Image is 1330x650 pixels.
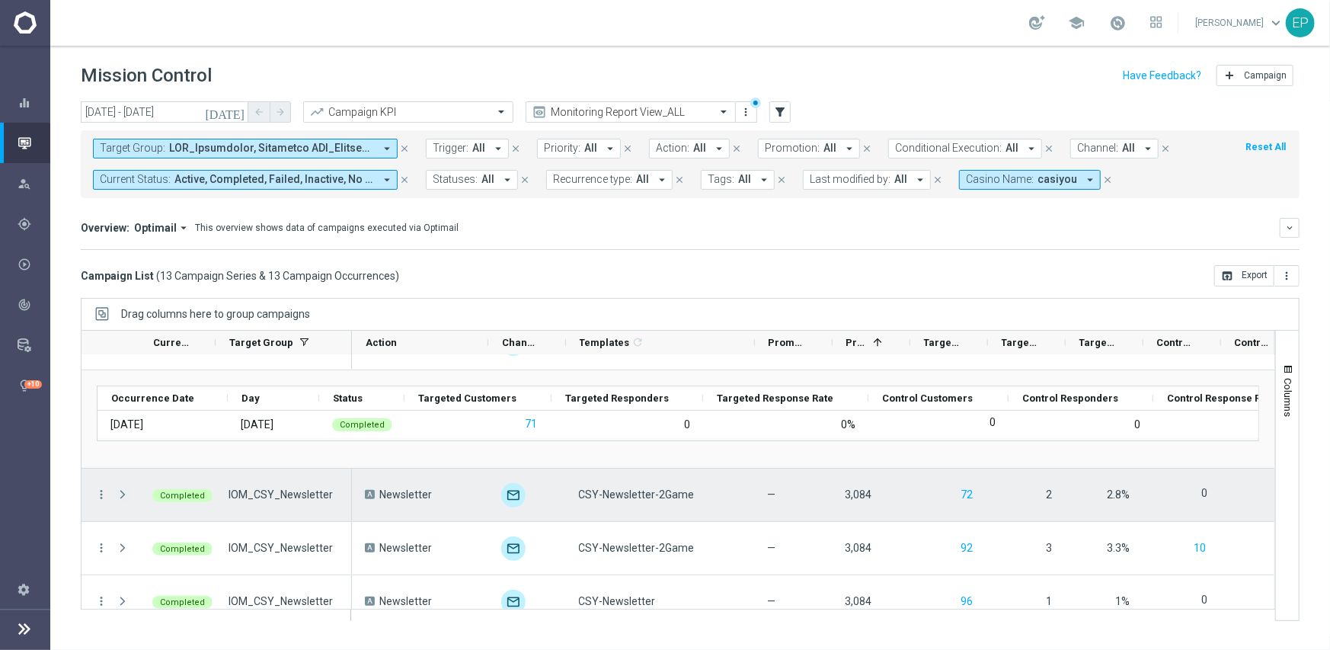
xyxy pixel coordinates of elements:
div: EP [1286,8,1315,37]
span: Recurrence type: [553,173,632,186]
span: All [1005,142,1018,155]
span: Action [366,337,397,348]
span: Action: [656,142,689,155]
span: school [1068,14,1085,31]
span: Day [241,392,260,404]
button: Last modified by: All arrow_drop_down [803,170,931,190]
i: arrow_drop_down [757,173,771,187]
i: arrow_drop_down [491,142,505,155]
button: 10 [1193,539,1208,558]
div: This overview shows data of campaigns executed via Optimail [195,221,459,235]
div: Analyze [18,298,50,312]
button: Optimail arrow_drop_down [129,221,195,235]
div: Press SPACE to select this row. [82,522,352,575]
span: Casino Name: [966,173,1034,186]
span: 3,084 [846,542,872,554]
button: Recurrence type: All arrow_drop_down [546,170,673,190]
i: track_changes [18,298,31,312]
input: Select date range [81,101,248,123]
i: settings [17,582,30,596]
i: more_vert [740,106,753,118]
button: Promotion: All arrow_drop_down [758,139,860,158]
i: close [932,175,943,185]
span: casiyou [1037,173,1077,186]
button: more_vert [94,541,108,555]
span: Targeted Response Rate [717,392,833,404]
div: Press SPACE to select this row. [82,469,352,522]
button: close [398,171,411,188]
button: gps_fixed Plan [17,218,50,230]
div: 09 May 2025 [110,418,143,431]
i: person_search [18,177,31,191]
h3: Campaign List [81,269,399,283]
span: A [365,490,375,499]
button: person_search Explore [17,178,50,190]
span: A [365,543,375,552]
ng-select: Monitoring Report View_ALL [526,101,736,123]
span: IOM_CSY_Newsletter [229,541,333,555]
button: equalizer Dashboard [17,97,50,109]
span: Statuses: [433,173,478,186]
span: Trigger: [433,142,468,155]
span: ) [395,269,399,283]
i: arrow_drop_down [380,173,394,187]
span: All [693,142,706,155]
span: All [1122,142,1135,155]
span: Targeted Response Rate [1079,337,1117,348]
button: Target Group: LOR_Ipsumdolor, Sitametco ADI_Elitseddoe(Tem)_IncIdid, Utlaboree DOL_Magnaaliqu(Eni... [93,139,398,158]
img: Optimail [501,483,526,508]
span: 2.8% [1108,488,1130,501]
button: track_changes Analyze [17,299,50,311]
img: Optimail [501,536,526,561]
button: open_in_browser Export [1214,265,1274,287]
span: CSY-Newsletter-2Game [579,488,695,501]
i: close [1044,143,1054,154]
button: Current Status: Active, Completed, Failed, Inactive, No Customers, Not Run, Partially Failed, Pro... [93,170,398,190]
span: All [636,173,649,186]
i: close [1102,175,1113,185]
span: 2 [1047,488,1053,501]
span: ( [156,269,160,283]
button: more_vert [94,594,108,608]
i: close [622,143,633,154]
button: close [860,140,874,157]
button: close [1042,140,1056,157]
span: IOM_CSY_Newsletter [229,488,333,501]
h3: Overview: [81,221,129,235]
i: more_vert [1280,270,1293,282]
i: add [1223,69,1236,82]
button: Statuses: All arrow_drop_down [426,170,518,190]
i: close [510,143,521,154]
span: Promotions [769,337,807,348]
button: Channel: All arrow_drop_down [1070,139,1159,158]
button: close [931,171,945,188]
span: All [894,173,907,186]
i: close [776,175,787,185]
span: Targeted Responders [565,392,669,404]
i: arrow_drop_down [913,173,927,187]
i: arrow_drop_down [500,173,514,187]
span: Calculate column [630,334,644,351]
label: 0 [1202,486,1208,500]
colored-tag: Completed [152,594,213,609]
i: arrow_drop_down [842,142,856,155]
img: Optimail [501,590,526,614]
h1: Mission Control [81,65,212,87]
button: Priority: All arrow_drop_down [537,139,621,158]
span: Campaign [1244,70,1287,81]
button: Tags: All arrow_drop_down [701,170,775,190]
button: close [1101,171,1114,188]
div: 0 [684,418,690,431]
div: Plan [18,217,50,231]
button: Mission Control [17,137,50,149]
span: All [481,173,494,186]
span: — [768,594,776,608]
i: arrow_drop_down [380,142,394,155]
div: Row Groups [121,308,310,320]
span: Conditional Execution: [895,142,1002,155]
i: arrow_drop_down [1141,142,1155,155]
